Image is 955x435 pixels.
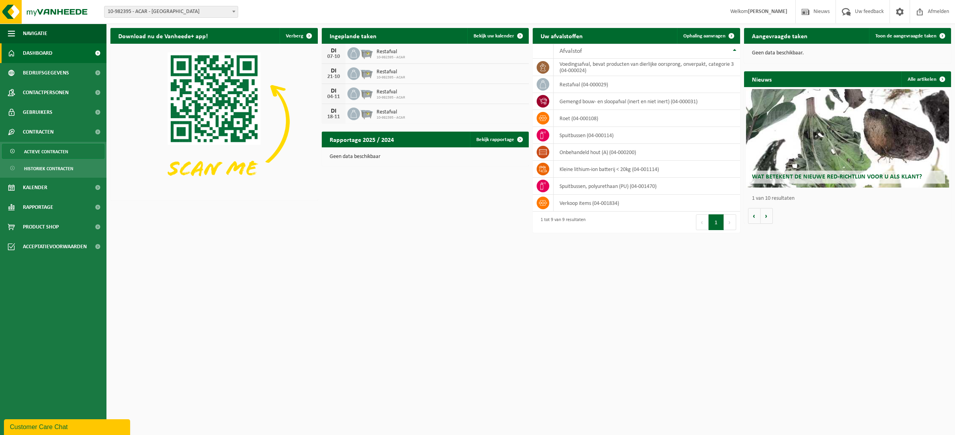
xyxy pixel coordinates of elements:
a: Wat betekent de nieuwe RED-richtlijn voor u als klant? [746,89,949,188]
h2: Uw afvalstoffen [533,28,591,43]
p: Geen data beschikbaar [330,154,521,160]
a: Historiek contracten [2,161,104,176]
p: Geen data beschikbaar. [752,50,944,56]
div: 04-11 [326,94,341,100]
button: Volgende [761,208,773,224]
td: verkoop items (04-001834) [554,195,740,212]
span: Restafval [377,49,405,55]
a: Actieve contracten [2,144,104,159]
span: Kalender [23,178,47,197]
h2: Ingeplande taken [322,28,384,43]
div: DI [326,88,341,94]
button: Next [724,214,736,230]
img: WB-2500-GAL-GY-01 [360,106,373,120]
button: Verberg [280,28,317,44]
div: 1 tot 9 van 9 resultaten [537,214,586,231]
td: spuitbussen, polyurethaan (PU) (04-001470) [554,178,740,195]
span: Product Shop [23,217,59,237]
h2: Download nu de Vanheede+ app! [110,28,216,43]
button: Previous [696,214,709,230]
div: 21-10 [326,74,341,80]
span: Afvalstof [560,48,582,54]
span: Contactpersonen [23,83,69,102]
div: DI [326,68,341,74]
strong: [PERSON_NAME] [748,9,787,15]
div: 07-10 [326,54,341,59]
td: voedingsafval, bevat producten van dierlijke oorsprong, onverpakt, categorie 3 (04-000024) [554,59,740,76]
span: 10-982395 - ACAR [377,115,405,120]
td: roet (04-000108) [554,110,740,127]
span: 10-982395 - ACAR - SINT-NIKLAAS [104,6,238,17]
td: gemengd bouw- en sloopafval (inert en niet inert) (04-000031) [554,93,740,110]
span: Verberg [286,33,303,39]
div: DI [326,48,341,54]
span: 10-982395 - ACAR [377,75,405,80]
div: 18-11 [326,114,341,120]
span: Historiek contracten [24,161,73,176]
a: Alle artikelen [901,71,950,87]
div: DI [326,108,341,114]
span: Gebruikers [23,102,52,122]
span: Rapportage [23,197,53,217]
span: Restafval [377,89,405,95]
span: Restafval [377,109,405,115]
a: Ophaling aanvragen [677,28,739,44]
td: restafval (04-000029) [554,76,740,93]
td: kleine lithium-ion batterij < 20kg (04-001114) [554,161,740,178]
span: Ophaling aanvragen [683,33,726,39]
span: Toon de aangevraagde taken [875,33,936,39]
span: Actieve contracten [24,144,68,159]
td: onbehandeld hout (A) (04-000200) [554,144,740,161]
img: Download de VHEPlus App [110,44,318,199]
span: Bekijk uw kalender [474,33,514,39]
span: Bedrijfsgegevens [23,63,69,83]
span: Navigatie [23,24,47,43]
p: 1 van 10 resultaten [752,196,948,201]
span: 10-982395 - ACAR [377,55,405,60]
span: 10-982395 - ACAR - SINT-NIKLAAS [104,6,238,18]
button: 1 [709,214,724,230]
img: WB-2500-GAL-GY-01 [360,66,373,80]
span: Contracten [23,122,54,142]
h2: Rapportage 2025 / 2024 [322,132,402,147]
img: WB-2500-GAL-GY-01 [360,46,373,59]
span: Restafval [377,69,405,75]
span: Acceptatievoorwaarden [23,237,87,257]
span: 10-982395 - ACAR [377,95,405,100]
a: Bekijk uw kalender [467,28,528,44]
a: Toon de aangevraagde taken [869,28,950,44]
td: spuitbussen (04-000114) [554,127,740,144]
span: Wat betekent de nieuwe RED-richtlijn voor u als klant? [752,174,922,180]
img: WB-2500-GAL-GY-01 [360,86,373,100]
button: Vorige [748,208,761,224]
a: Bekijk rapportage [470,132,528,147]
span: Dashboard [23,43,52,63]
iframe: chat widget [4,418,132,435]
h2: Nieuws [744,71,780,87]
h2: Aangevraagde taken [744,28,815,43]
